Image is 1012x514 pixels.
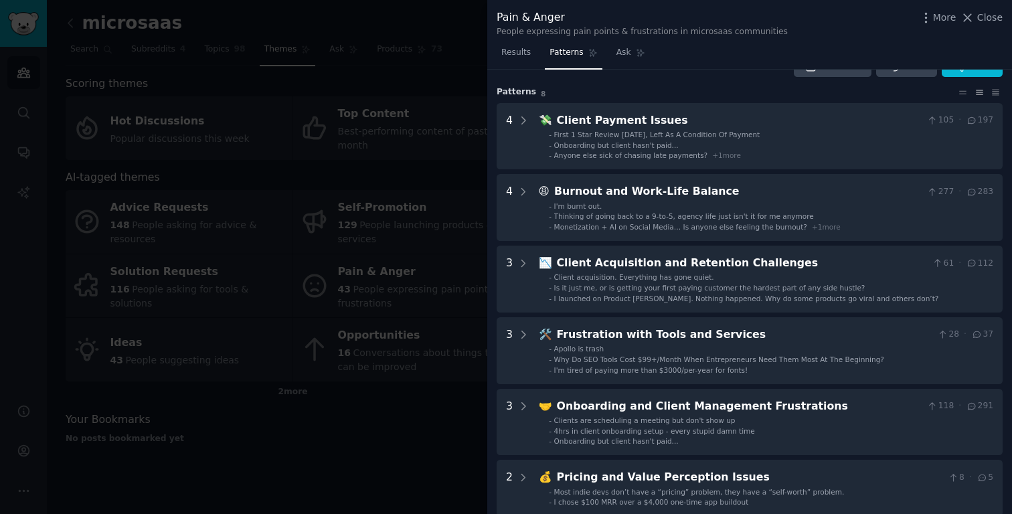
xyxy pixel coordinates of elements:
[958,114,961,126] span: ·
[948,472,964,484] span: 8
[549,211,552,221] div: -
[554,284,865,292] span: Is it just me, or is getting your first paying customer the hardest part of any side hustle?
[958,258,961,270] span: ·
[506,183,513,232] div: 4
[549,355,552,364] div: -
[549,436,552,446] div: -
[933,11,956,25] span: More
[549,426,552,436] div: -
[549,294,552,303] div: -
[506,398,513,446] div: 3
[554,498,749,506] span: I chose $100 MRR over a $4,000 one-time app buildout
[497,42,535,70] a: Results
[539,470,552,483] span: 💰
[969,472,972,484] span: ·
[506,327,513,375] div: 3
[554,437,679,445] span: Onboarding but client hasn't paid...
[966,400,993,412] span: 291
[539,400,552,412] span: 🤝
[549,365,552,375] div: -
[554,202,602,210] span: I'm burnt out.
[977,11,1003,25] span: Close
[958,400,961,412] span: ·
[937,329,959,341] span: 28
[549,344,552,353] div: -
[557,469,943,486] div: Pricing and Value Perception Issues
[549,130,552,139] div: -
[549,272,552,282] div: -
[966,186,993,198] span: 283
[545,42,602,70] a: Patterns
[501,47,531,59] span: Results
[506,255,513,303] div: 3
[539,328,552,341] span: 🛠️
[932,258,954,270] span: 61
[554,416,736,424] span: Clients are scheduling a meeting but don't show up
[926,400,954,412] span: 118
[549,283,552,292] div: -
[554,141,679,149] span: Onboarding but client hasn't paid...
[554,488,845,496] span: Most indie devs don’t have a “pricing” problem, they have a “self-worth” problem.
[554,294,939,303] span: I launched on Product [PERSON_NAME]. Nothing happened. Why do some products go viral and others d...
[549,416,552,425] div: -
[964,329,966,341] span: ·
[539,256,552,269] span: 📉
[541,90,545,98] span: 8
[554,212,814,220] span: Thinking of going back to a 9-to-5, agency life just isn't it for me anymore
[506,112,513,161] div: 4
[960,11,1003,25] button: Close
[497,26,788,38] div: People expressing pain points & frustrations in microsaas communities
[557,112,922,129] div: Client Payment Issues
[554,223,807,231] span: Monetization + AI on Social Media… Is anyone else feeling the burnout?
[550,47,583,59] span: Patterns
[554,273,714,281] span: Client acquisition. Everything has gone quiet.
[549,222,552,232] div: -
[616,47,631,59] span: Ask
[966,258,993,270] span: 112
[549,487,552,497] div: -
[549,151,552,160] div: -
[926,186,954,198] span: 277
[497,86,536,98] span: Pattern s
[966,114,993,126] span: 197
[539,185,550,197] span: 😩
[971,329,993,341] span: 37
[926,114,954,126] span: 105
[919,11,956,25] button: More
[497,9,788,26] div: Pain & Anger
[977,472,993,484] span: 5
[557,327,932,343] div: Frustration with Tools and Services
[506,469,513,507] div: 2
[554,366,748,374] span: I'm tired of paying more than $3000/per-year for fonts!
[554,183,922,200] div: Burnout and Work-Life Balance
[557,255,928,272] div: Client Acquisition and Retention Challenges
[549,201,552,211] div: -
[554,355,884,363] span: Why Do SEO Tools Cost $99+/Month When Entrepreneurs Need Them Most At The Beginning?
[554,131,760,139] span: First 1 Star Review [DATE], Left As A Condition Of Payment
[549,497,552,507] div: -
[554,345,604,353] span: Apollo is trash
[812,223,841,231] span: + 1 more
[958,186,961,198] span: ·
[557,398,922,415] div: Onboarding and Client Management Frustrations
[549,141,552,150] div: -
[612,42,650,70] a: Ask
[554,151,708,159] span: Anyone else sick of chasing late payments?
[539,114,552,126] span: 💸
[712,151,741,159] span: + 1 more
[554,427,755,435] span: 4hrs in client onboarding setup - every stupid damn time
